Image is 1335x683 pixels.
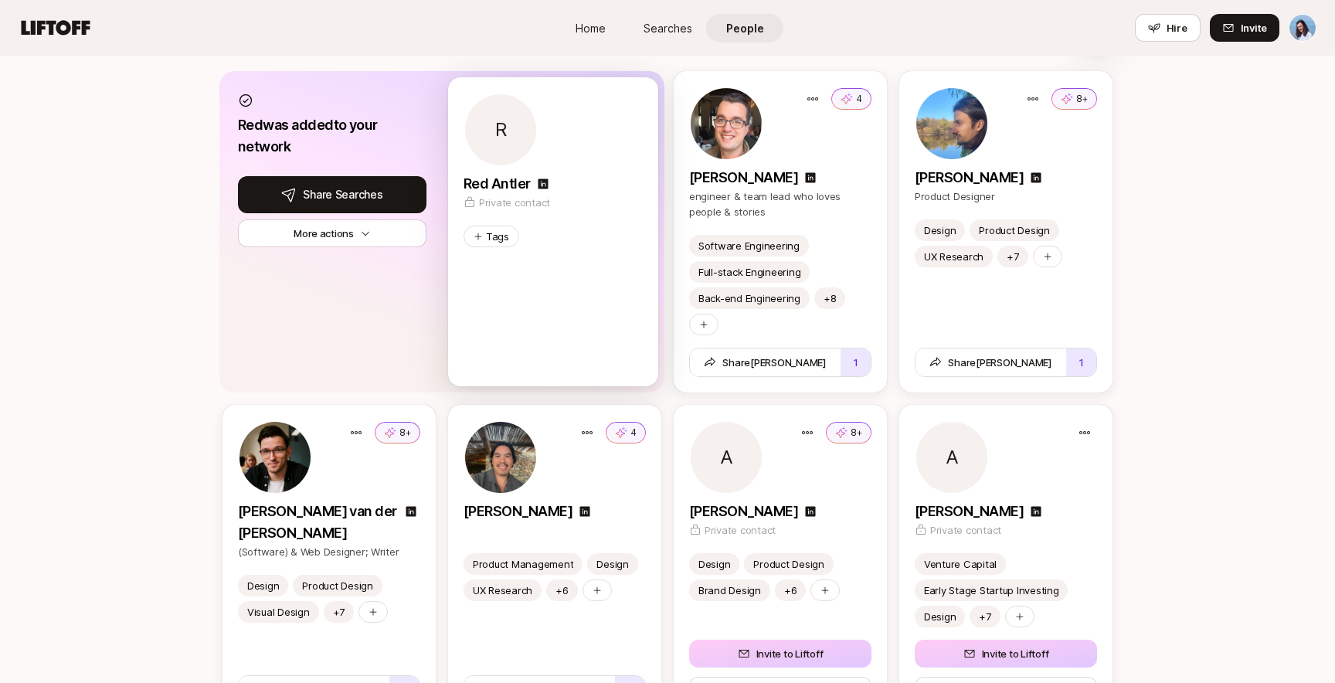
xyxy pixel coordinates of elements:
[924,609,956,624] p: Design
[946,448,959,467] p: A
[303,185,382,204] span: Share Searches
[238,219,426,247] button: More actions
[705,522,776,538] p: Private contact
[1167,20,1187,36] span: Hire
[698,556,730,572] p: Design
[929,355,1051,370] span: Share [PERSON_NAME]
[552,14,629,42] a: Home
[924,223,956,238] p: Design
[238,176,426,213] button: Share Searches
[979,609,990,624] p: +7
[1076,92,1088,106] p: 8+
[1135,14,1201,42] button: Hire
[915,348,1066,376] button: Share[PERSON_NAME]
[856,92,862,106] p: 4
[239,422,311,493] img: 4b0ae8c5_185f_42c2_8215_be001b66415a.jpg
[924,583,1058,598] p: Early Stage Startup Investing
[464,173,531,195] p: Red Antler
[630,426,637,440] p: 4
[916,88,987,159] img: 6a30bde6_9a81_45da_a8b3_f75bcd065425.jpg
[238,501,399,544] p: [PERSON_NAME] van der [PERSON_NAME]
[486,229,509,244] div: Tags
[689,189,871,219] p: engineer & team lead who loves people & stories
[399,426,411,440] p: 8+
[674,71,887,392] a: 4[PERSON_NAME]engineer & team lead who loves people & storiesSoftware EngineeringFull-stack Engin...
[596,556,628,572] p: Design
[689,167,798,189] p: [PERSON_NAME]
[841,348,871,376] button: 1
[1241,20,1267,36] span: Invite
[495,121,507,139] p: R
[706,14,783,42] a: People
[915,501,1024,522] p: [PERSON_NAME]
[753,556,824,572] p: Product Design
[824,291,836,306] p: +8
[915,189,1097,204] p: Product Designer
[698,238,800,253] p: Software Engineering
[448,77,658,386] a: RRed AntlerPrivate contactTags
[247,578,279,593] p: Design
[915,640,1097,668] button: Invite to Liftoff
[464,501,572,522] p: [PERSON_NAME]
[924,556,997,572] p: Venture Capital
[979,223,1049,238] p: Product Design
[465,422,536,493] img: 8994a476_064a_42ab_81d5_5ef98a6ab92d.jpg
[555,583,568,598] p: +6
[247,604,310,620] p: Visual Design
[1210,14,1279,42] button: Invite
[1051,88,1097,110] button: 8+
[238,544,420,559] p: (Software) & Web Designer; Writer
[644,20,692,36] span: Searches
[473,583,532,598] p: UX Research
[689,501,798,522] p: [PERSON_NAME]
[691,88,762,159] img: c551205c_2ef0_4c80_93eb_6f7da1791649.jpg
[831,88,871,110] button: 4
[1289,14,1316,42] button: Dan Tase
[302,578,372,593] p: Product Design
[479,195,550,210] p: Private contact
[375,422,420,443] button: 8+
[333,604,345,620] p: +7
[930,522,1001,538] p: Private contact
[851,426,862,440] p: 8+
[784,583,797,598] p: +6
[704,355,826,370] span: Share [PERSON_NAME]
[1007,249,1018,264] p: +7
[698,583,761,598] p: Brand Design
[698,291,800,306] div: Back-end Engineering
[1289,15,1316,41] img: Dan Tase
[720,448,733,467] p: A
[238,114,426,158] p: Red was added to your network
[698,264,800,280] p: Full-stack Engineering
[690,348,841,376] button: Share[PERSON_NAME]
[924,249,983,264] p: UX Research
[899,71,1112,392] a: 8+[PERSON_NAME]Product DesignerDesignProduct DesignUX Research+7Share[PERSON_NAME]1
[576,20,606,36] span: Home
[915,167,1024,189] p: [PERSON_NAME]
[826,422,871,443] button: 8+
[473,556,573,572] p: Product Management
[1066,348,1096,376] button: 1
